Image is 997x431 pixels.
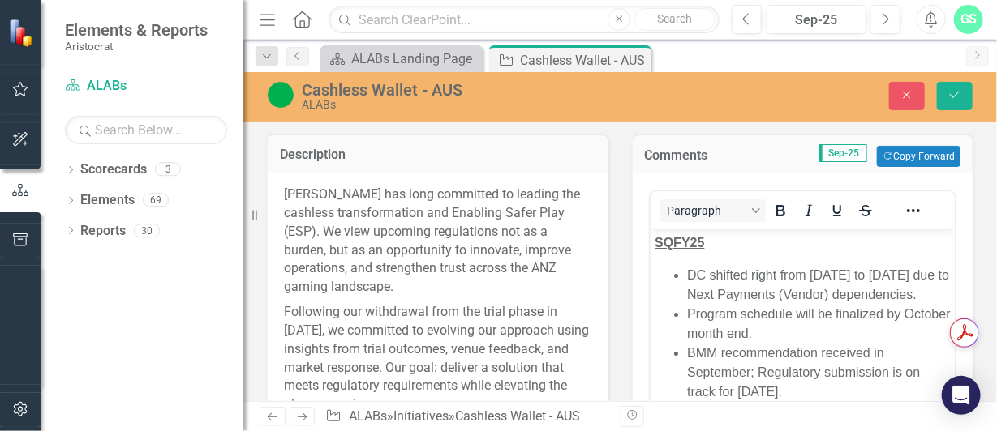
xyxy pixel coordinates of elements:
[268,82,294,108] img: On Track
[65,77,227,96] a: ALABs
[942,376,981,415] div: Open Intercom Messenger
[795,199,823,222] button: Italic
[349,408,387,424] a: ALABs
[80,191,135,210] a: Elements
[351,49,479,69] div: ALABs Landing Page
[80,222,126,241] a: Reports
[819,144,867,162] span: Sep-25
[37,270,301,367] li: The MyPlay support website delivered on [DATE]. The site will include marketing materials, an RG ...
[658,12,693,25] span: Search
[852,199,879,222] button: Strikethrough
[823,199,851,222] button: Underline
[667,204,746,217] span: Paragraph
[302,99,651,111] div: ALABs
[284,300,592,417] p: Following our withdrawal from the trial phase in [DATE], we committed to evolving our approach us...
[143,194,169,207] div: 69
[877,146,960,167] button: Copy Forward
[325,408,608,426] div: » »
[520,50,647,70] div: Cashless Wallet - AUS
[302,81,651,99] div: Cashless Wallet - AUS
[455,408,580,424] div: Cashless Wallet - AUS
[645,148,742,163] h3: Comments
[772,11,861,30] div: Sep-25
[324,49,479,69] a: ALABs Landing Page
[393,408,449,424] a: Initiatives
[634,8,716,31] button: Search
[134,224,160,237] div: 30
[660,199,766,222] button: Block Paragraph
[284,186,592,300] p: [PERSON_NAME] has long committed to leading the cashless transformation and Enabling Safer Play (...
[900,199,927,222] button: Reveal or hide additional toolbar items
[280,147,596,162] h3: Description
[80,160,147,179] a: Scorecards
[8,19,37,47] img: ClearPoint Strategy
[65,40,208,53] small: Aristocrat
[954,5,983,34] button: GS
[65,116,227,144] input: Search Below...
[329,6,720,34] input: Search ClearPoint...
[65,20,208,40] span: Elements & Reports
[767,199,794,222] button: Bold
[155,163,181,177] div: 3
[767,5,866,34] button: Sep-25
